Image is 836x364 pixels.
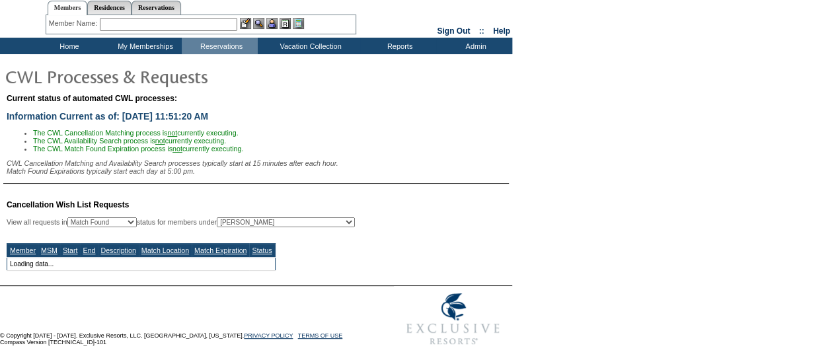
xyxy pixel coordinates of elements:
[253,18,264,29] img: View
[182,38,258,54] td: Reservations
[479,26,484,36] span: ::
[63,246,78,254] a: Start
[266,18,278,29] img: Impersonate
[33,129,239,137] span: The CWL Cancellation Matching process is currently executing.
[7,94,177,103] span: Current status of automated CWL processes:
[7,200,129,209] span: Cancellation Wish List Requests
[194,246,247,254] a: Match Expiration
[132,1,181,15] a: Reservations
[252,246,272,254] a: Status
[141,246,189,254] a: Match Location
[87,1,132,15] a: Residences
[41,246,57,254] a: MSM
[33,137,226,145] span: The CWL Availability Search process is currently executing.
[172,145,182,153] u: not
[48,1,88,15] a: Members
[258,38,360,54] td: Vacation Collection
[30,38,106,54] td: Home
[10,246,36,254] a: Member
[100,246,135,254] a: Description
[7,217,355,227] div: View all requests in status for members under
[360,38,436,54] td: Reports
[7,258,276,271] td: Loading data...
[167,129,177,137] u: not
[33,145,243,153] span: The CWL Match Found Expiration process is currently executing.
[394,286,512,352] img: Exclusive Resorts
[298,332,343,339] a: TERMS OF USE
[280,18,291,29] img: Reservations
[155,137,165,145] u: not
[437,26,470,36] a: Sign Out
[436,38,512,54] td: Admin
[83,246,95,254] a: End
[493,26,510,36] a: Help
[240,18,251,29] img: b_edit.gif
[244,332,293,339] a: PRIVACY POLICY
[7,159,509,175] div: CWL Cancellation Matching and Availability Search processes typically start at 15 minutes after e...
[106,38,182,54] td: My Memberships
[7,111,208,122] span: Information Current as of: [DATE] 11:51:20 AM
[49,18,100,29] div: Member Name:
[293,18,304,29] img: b_calculator.gif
